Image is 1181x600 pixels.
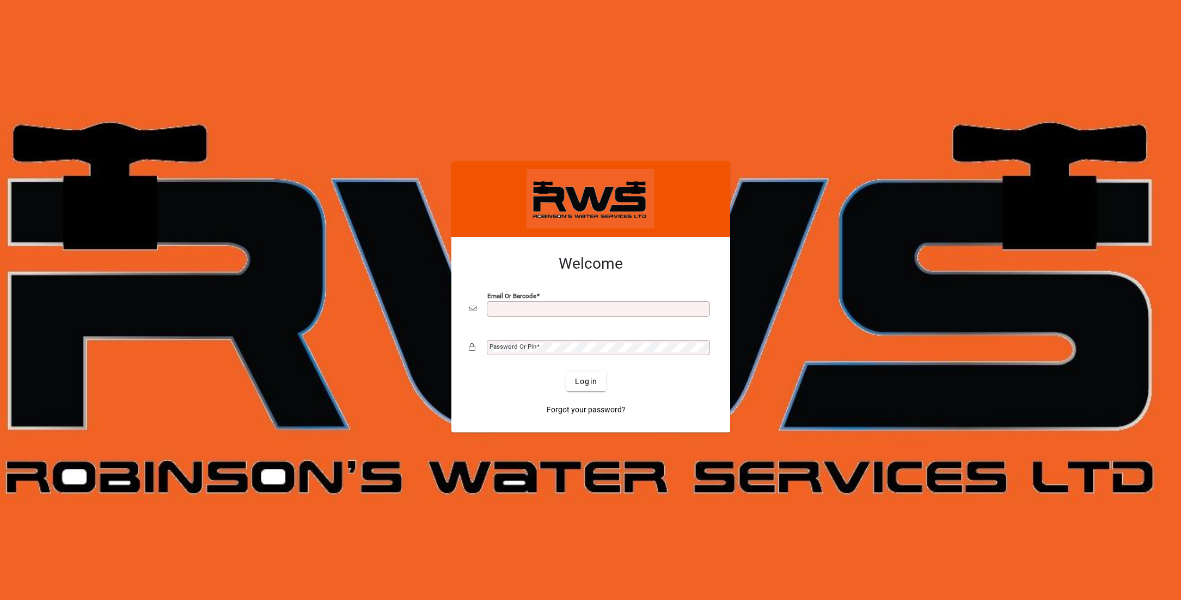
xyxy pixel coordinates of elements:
button: Login [566,372,606,391]
span: Login [575,376,597,387]
span: Forgot your password? [547,404,626,416]
h2: Welcome [469,255,713,273]
a: Forgot your password? [542,400,630,419]
mat-label: Password or Pin [489,343,536,350]
mat-label: Email or Barcode [487,292,536,300]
